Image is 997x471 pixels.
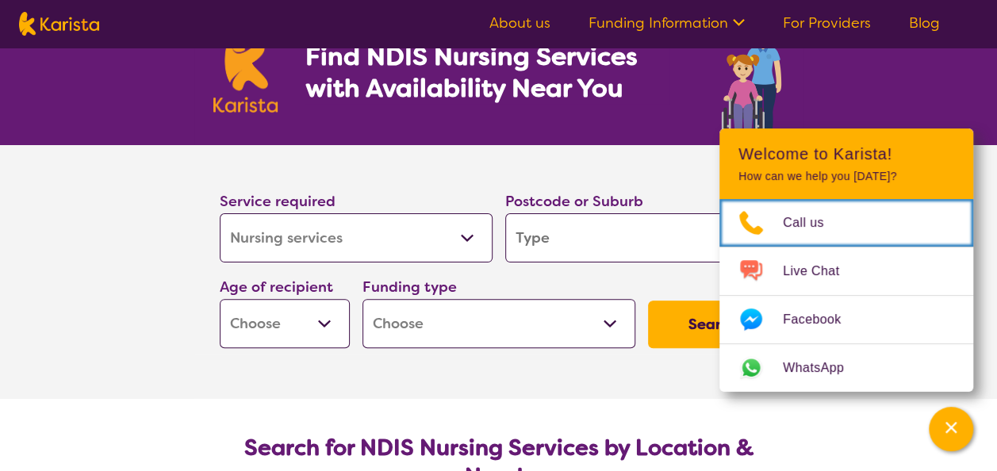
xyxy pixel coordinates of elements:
[718,6,784,145] img: nursing
[505,192,643,211] label: Postcode or Suburb
[489,13,550,33] a: About us
[738,144,954,163] h2: Welcome to Karista!
[719,344,973,392] a: Web link opens in a new tab.
[783,356,863,380] span: WhatsApp
[719,199,973,392] ul: Choose channel
[589,13,745,33] a: Funding Information
[929,407,973,451] button: Channel Menu
[220,278,333,297] label: Age of recipient
[909,13,940,33] a: Blog
[783,308,860,331] span: Facebook
[213,27,278,113] img: Karista logo
[783,259,858,283] span: Live Chat
[783,211,843,235] span: Call us
[305,40,669,104] h1: Find NDIS Nursing Services with Availability Near You
[648,301,778,348] button: Search
[362,278,457,297] label: Funding type
[783,13,871,33] a: For Providers
[738,170,954,183] p: How can we help you [DATE]?
[505,213,778,262] input: Type
[220,192,336,211] label: Service required
[19,12,99,36] img: Karista logo
[719,128,973,392] div: Channel Menu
